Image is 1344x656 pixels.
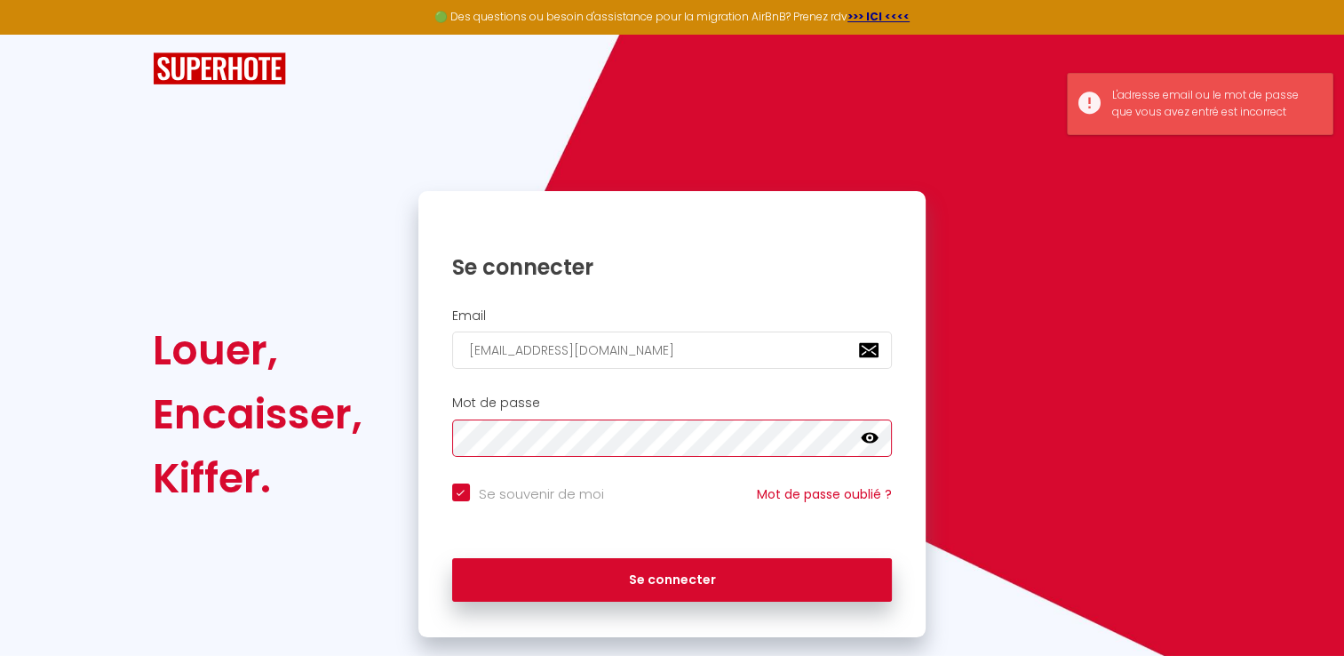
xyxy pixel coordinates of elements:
input: Ton Email [452,332,893,369]
img: SuperHote logo [153,52,286,85]
a: Mot de passe oublié ? [757,485,892,503]
a: >>> ICI <<<< [847,9,910,24]
div: Kiffer. [153,446,362,510]
div: Encaisser, [153,382,362,446]
button: Se connecter [452,558,893,603]
h2: Email [452,308,893,324]
h2: Mot de passe [452,396,893,411]
h1: Se connecter [452,253,893,281]
div: Louer, [153,318,362,382]
div: L'adresse email ou le mot de passe que vous avez entré est incorrect [1112,87,1315,121]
